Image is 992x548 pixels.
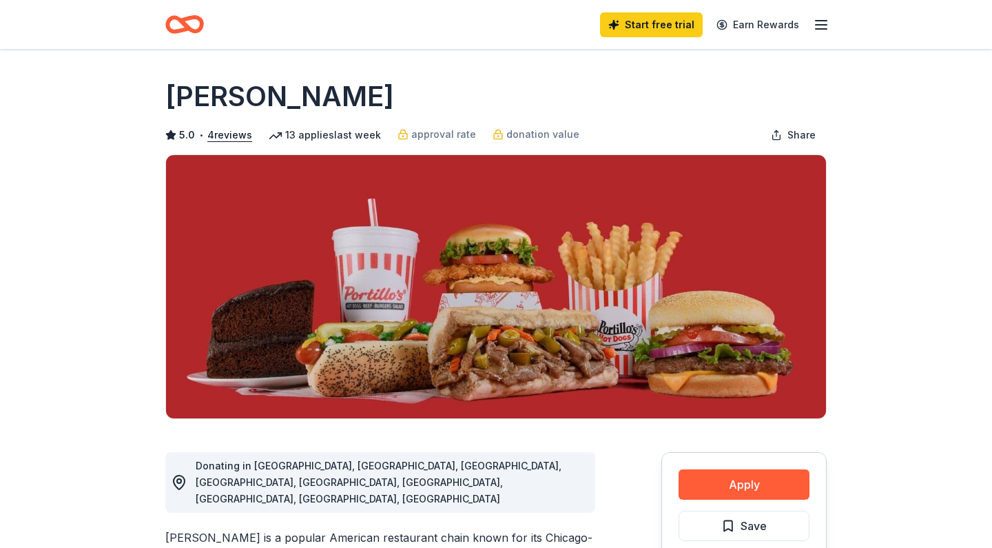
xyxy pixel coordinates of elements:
[760,121,827,149] button: Share
[165,8,204,41] a: Home
[708,12,807,37] a: Earn Rewards
[600,12,703,37] a: Start free trial
[207,127,252,143] button: 4reviews
[741,517,767,535] span: Save
[166,155,826,418] img: Image for Portillo's
[411,126,476,143] span: approval rate
[787,127,816,143] span: Share
[493,126,579,143] a: donation value
[179,127,195,143] span: 5.0
[196,460,561,505] span: Donating in [GEOGRAPHIC_DATA], [GEOGRAPHIC_DATA], [GEOGRAPHIC_DATA], [GEOGRAPHIC_DATA], [GEOGRAPH...
[397,126,476,143] a: approval rate
[165,77,394,116] h1: [PERSON_NAME]
[199,130,204,141] span: •
[679,511,809,541] button: Save
[679,469,809,500] button: Apply
[506,126,579,143] span: donation value
[269,127,381,143] div: 13 applies last week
